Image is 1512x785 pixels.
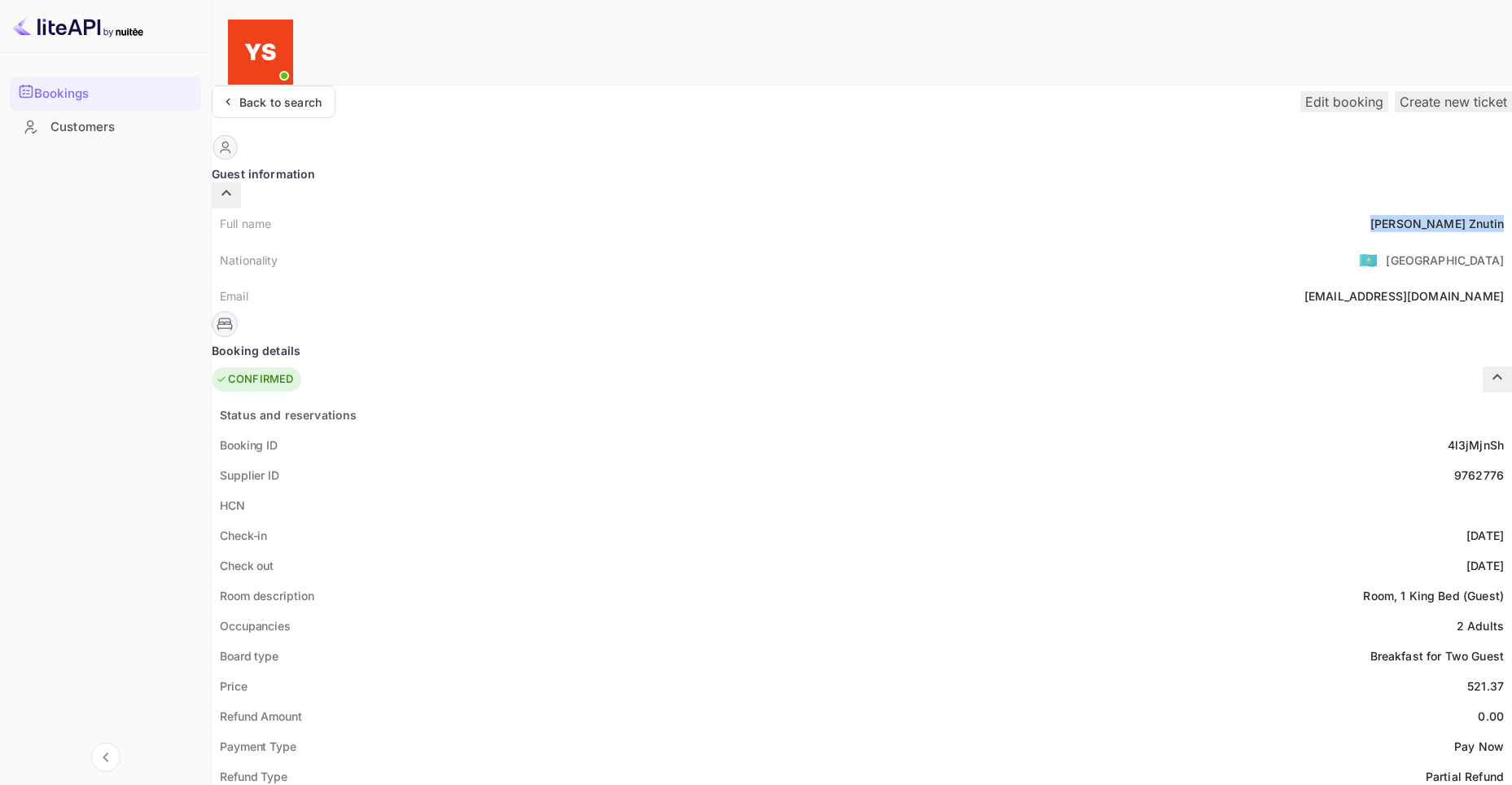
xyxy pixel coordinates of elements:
[1400,94,1507,110] ya-tr-span: Create new ticket
[1466,557,1504,574] div: [DATE]
[228,371,293,388] ya-tr-span: CONFIRMED
[10,77,201,109] a: Bookings
[10,112,201,143] div: Customers
[220,770,287,783] ya-tr-span: Refund Type
[1469,217,1504,230] ya-tr-span: Znutin
[220,217,271,230] ya-tr-span: Full name
[1395,91,1512,112] button: Create new ticket
[1359,245,1378,274] span: United States
[34,85,89,103] ya-tr-span: Bookings
[239,95,322,109] ya-tr-span: Back to search
[1478,708,1504,725] div: 0.00
[220,438,278,452] ya-tr-span: Booking ID
[1386,253,1504,267] ya-tr-span: [GEOGRAPHIC_DATA]
[10,112,201,142] a: Customers
[50,118,115,137] ya-tr-span: Customers
[220,528,267,542] ya-tr-span: Check-in
[220,253,278,267] ya-tr-span: Nationality
[1426,770,1504,783] ya-tr-span: Partial Refund
[1370,649,1504,663] ya-tr-span: Breakfast for Two Guest
[91,743,121,772] button: Collapse navigation
[13,13,143,39] img: LiteAPI logo
[1454,739,1504,753] ya-tr-span: Pay Now
[1454,467,1504,484] div: 9762776
[220,408,357,422] ya-tr-span: Status and reservations
[1359,251,1378,269] ya-tr-span: 🇰🇿
[1370,217,1466,230] ya-tr-span: [PERSON_NAME]
[220,739,296,753] ya-tr-span: Payment Type
[1457,619,1504,633] ya-tr-span: 2 Adults
[1363,589,1504,603] ya-tr-span: Room, 1 King Bed (Guest)
[220,679,248,693] ya-tr-span: Price
[220,468,279,482] ya-tr-span: Supplier ID
[1467,678,1504,695] div: 521.37
[220,709,302,723] ya-tr-span: Refund Amount
[228,20,293,85] img: Yandex Support
[1304,289,1504,303] ya-tr-span: [EMAIL_ADDRESS][DOMAIN_NAME]
[1300,91,1388,112] button: Edit booking
[1305,94,1383,110] ya-tr-span: Edit booking
[220,289,248,303] ya-tr-span: Email
[220,498,245,512] ya-tr-span: HCN
[1466,527,1504,544] div: [DATE]
[212,342,300,359] ya-tr-span: Booking details
[220,559,274,572] ya-tr-span: Check out
[220,649,278,663] ya-tr-span: Board type
[220,589,313,603] ya-tr-span: Room description
[10,77,201,111] div: Bookings
[212,165,316,182] ya-tr-span: Guest information
[220,619,291,633] ya-tr-span: Occupancies
[1448,438,1504,452] ya-tr-span: 4l3jMjnSh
